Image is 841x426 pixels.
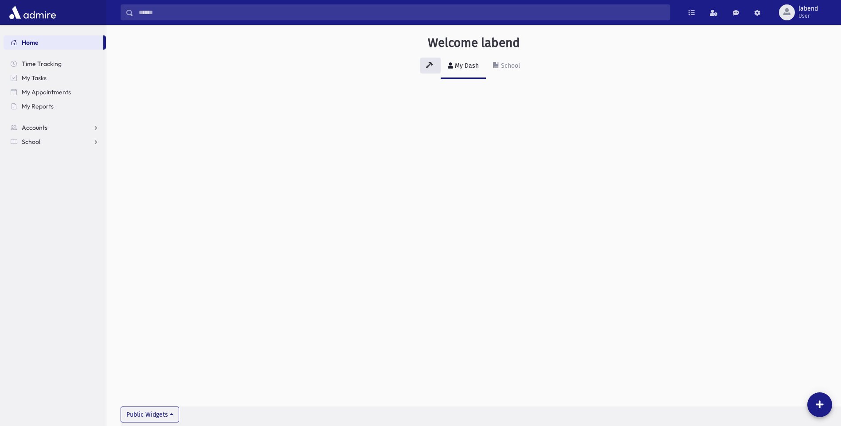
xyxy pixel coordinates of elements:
[22,88,71,96] span: My Appointments
[798,12,818,19] span: User
[7,4,58,21] img: AdmirePro
[4,120,106,135] a: Accounts
[499,62,520,70] div: School
[22,124,47,132] span: Accounts
[453,62,479,70] div: My Dash
[486,54,527,79] a: School
[133,4,670,20] input: Search
[4,99,106,113] a: My Reports
[4,71,106,85] a: My Tasks
[121,407,179,422] button: Public Widgets
[798,5,818,12] span: labend
[4,85,106,99] a: My Appointments
[4,135,106,149] a: School
[22,60,62,68] span: Time Tracking
[4,35,103,50] a: Home
[22,74,47,82] span: My Tasks
[22,138,40,146] span: School
[428,35,520,50] h3: Welcome labend
[22,39,39,46] span: Home
[4,57,106,71] a: Time Tracking
[441,54,486,79] a: My Dash
[22,102,54,110] span: My Reports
